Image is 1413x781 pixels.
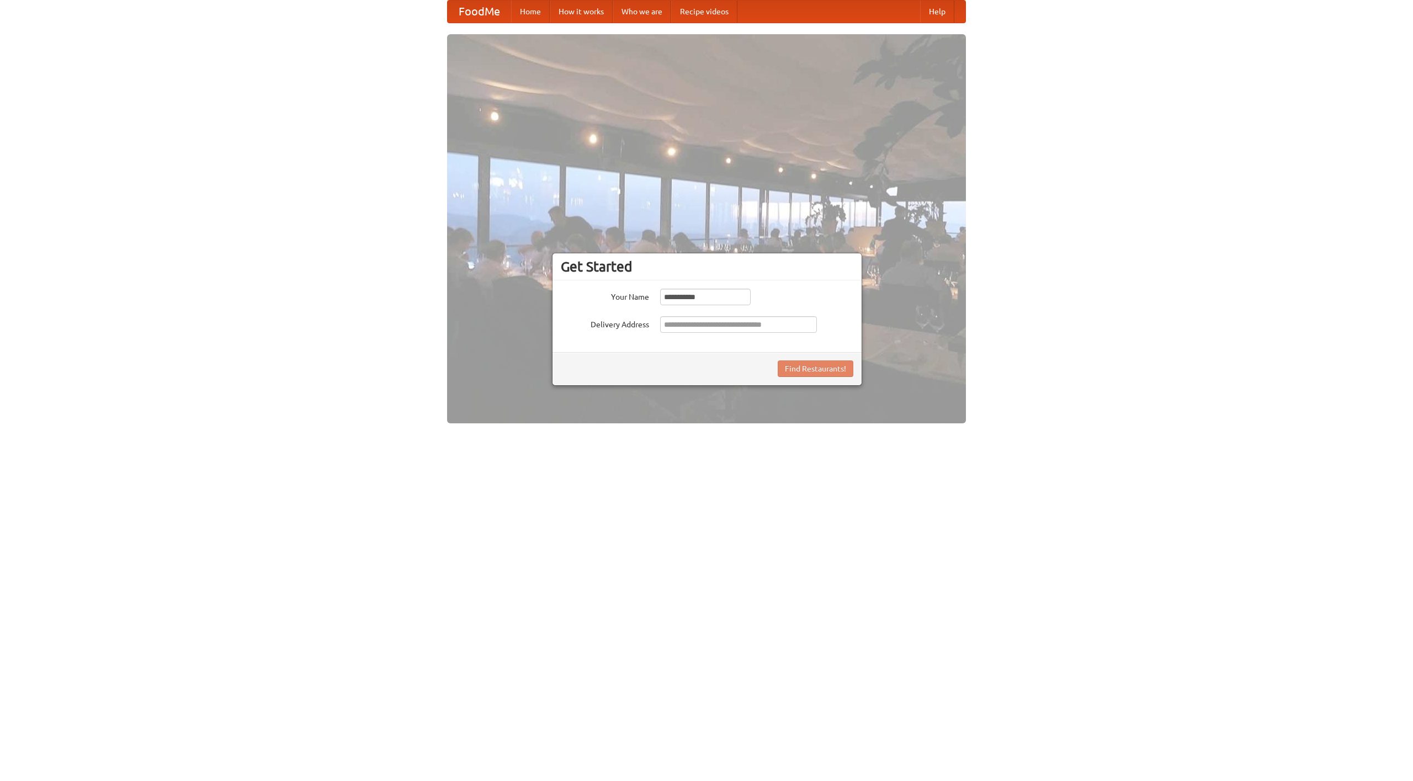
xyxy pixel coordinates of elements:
a: How it works [550,1,613,23]
a: Home [511,1,550,23]
h3: Get Started [561,258,853,275]
label: Delivery Address [561,316,649,330]
a: FoodMe [448,1,511,23]
a: Recipe videos [671,1,737,23]
button: Find Restaurants! [778,360,853,377]
a: Help [920,1,954,23]
a: Who we are [613,1,671,23]
label: Your Name [561,289,649,302]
